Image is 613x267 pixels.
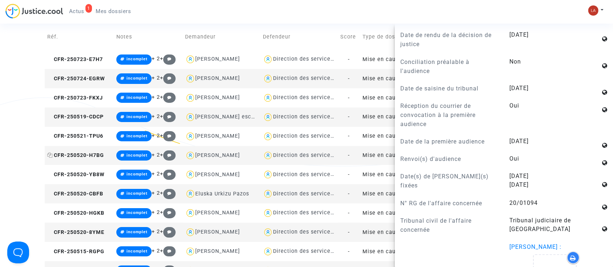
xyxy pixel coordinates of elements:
span: Non [509,58,521,65]
td: Mise en cause de la responsabilité de l'Etat pour lenteur excessive de la Justice (sans requête) [360,165,438,184]
div: Direction des services judiciaires du Ministère de la Justice - Bureau FIP4 [273,191,475,197]
img: icon-user.svg [185,93,196,103]
td: Mise en cause de la responsabilité de l'Etat pour lenteur excessive de la Justice (sans requête) [360,242,438,261]
span: + 2 [152,171,160,177]
span: + 2 [152,133,160,139]
td: Mise en cause de la responsabilité de l'Etat pour lenteur excessive de la Justice (sans requête) [360,184,438,203]
td: Defendeur [260,24,338,50]
span: + [160,113,176,120]
span: Tribunal judiciaire de [GEOGRAPHIC_DATA] [509,217,571,232]
div: Direction des services judiciaires du Ministère de la Justice - Bureau FIP4 [273,152,475,158]
img: icon-user.svg [185,54,196,65]
span: - [348,95,350,101]
img: icon-user.svg [263,54,273,65]
img: icon-user.svg [263,208,273,218]
img: jc-logo.svg [5,4,63,19]
span: - [348,56,350,62]
p: Conciliation préalable à l'audience [400,57,498,76]
img: icon-user.svg [185,208,196,218]
td: Mise en cause de la responsabilité de l'Etat pour lenteur excessive de la Justice (sans requête) [360,146,438,165]
span: - [348,248,350,255]
div: Direction des services judiciaires du Ministère de la Justice - Bureau FIP4 [273,56,475,62]
div: Direction des services judiciaires du Ministère de la Justice - Bureau FIP4 [273,210,475,216]
p: N° RG de l'affaire concernée [400,199,498,208]
span: + 2 [152,94,160,100]
span: Oui [509,102,519,109]
span: - [348,229,350,235]
img: icon-user.svg [263,112,273,122]
span: [DATE] [509,173,529,179]
span: Mes dossiers [96,8,131,15]
div: Direction des services judiciaires du Ministère de la Justice - Bureau FIP4 [273,114,475,120]
div: [PERSON_NAME] [196,94,240,101]
span: CFR-250724-EGRW [47,76,105,82]
span: [DATE] [509,31,529,38]
span: CFR-250521-TPU6 [47,133,103,139]
div: Direction des services judiciaires du Ministère de la Justice - Bureau FIP4 [273,133,475,139]
span: [PERSON_NAME] : [509,243,561,250]
span: CFR-250519-CDCP [47,114,104,120]
div: Direction des services judiciaires du Ministère de la Justice - Bureau FIP4 [273,75,475,81]
span: CFR-250520-HGKB [47,210,104,216]
img: icon-user.svg [185,169,196,180]
span: - [348,210,350,216]
td: Mise en cause de la responsabilité de l'Etat pour lenteur excessive de la Justice (sans requête) [360,88,438,108]
p: Date de saisine du tribunal [400,84,498,93]
img: icon-user.svg [185,131,196,142]
p: Date de rendu de la décision de justice [400,31,498,49]
span: + 2 [152,56,160,62]
span: CFR-250520-YB8W [47,171,105,178]
p: Réception du courrier de convocation à la première audience [400,101,498,129]
span: CFR-250520-H7BG [47,152,104,158]
span: incomplet [127,57,148,61]
td: Mise en cause de la responsabilité de l'Etat pour lenteur excessive de la Justice (sans requête) [360,203,438,223]
iframe: Help Scout Beacon - Open [7,242,29,263]
img: icon-user.svg [263,73,273,84]
td: Mise en cause de la responsabilité de l'Etat pour lenteur excessive de la Justice (sans requête) [360,69,438,88]
img: icon-user.svg [185,150,196,161]
td: Score [338,24,360,50]
td: Mise en cause de la responsabilité de l'Etat pour lenteur excessive de la Justice (sans requête) [360,223,438,242]
div: Direction des services judiciaires du Ministère de la Justice - Bureau FIP4 [273,248,475,254]
td: Demandeur [183,24,260,50]
img: icon-user.svg [185,189,196,199]
span: + [160,133,176,139]
span: - [348,76,350,82]
td: Notes [114,24,182,50]
td: Mise en cause de la responsabilité de l'Etat pour lenteur excessive de la Justice (sans requête) [360,108,438,127]
td: Mise en cause de la responsabilité de l'Etat pour lenteur excessive de la Justice (sans requête) [360,127,438,146]
div: Eluska Urkizu Pazos [196,191,249,197]
p: Renvoi(s) d'audience [400,154,498,163]
span: + 2 [152,152,160,158]
img: icon-user.svg [263,150,273,161]
div: Direction des services judiciaires du Ministère de la Justice - Bureau FIP4 [273,229,475,235]
span: Actus [69,8,84,15]
div: Direction des services judiciaires du Ministère de la Justice - Bureau FIP4 [273,94,475,101]
span: incomplet [127,210,148,215]
img: icon-user.svg [263,246,273,257]
span: + 2 [152,228,160,235]
img: icon-user.svg [263,227,273,238]
img: icon-user.svg [263,131,273,142]
img: icon-user.svg [185,73,196,84]
p: Date de la première audience [400,137,498,146]
img: icon-user.svg [263,189,273,199]
div: [PERSON_NAME] [196,75,240,81]
span: + [160,152,176,158]
span: - [348,191,350,197]
span: + 2 [152,209,160,215]
span: + [160,171,176,177]
span: + [160,248,176,254]
div: [PERSON_NAME] escoffier [196,114,267,120]
span: + [160,190,176,196]
span: - [348,114,350,120]
div: 1 [85,4,92,13]
div: [PERSON_NAME] [196,56,240,62]
img: icon-user.svg [185,246,196,257]
span: + [160,209,176,215]
span: - [348,133,350,139]
a: Mes dossiers [90,6,137,17]
span: incomplet [127,95,148,100]
span: CFR-250520-CBFB [47,191,103,197]
span: CFR-250520-8YME [47,229,104,235]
